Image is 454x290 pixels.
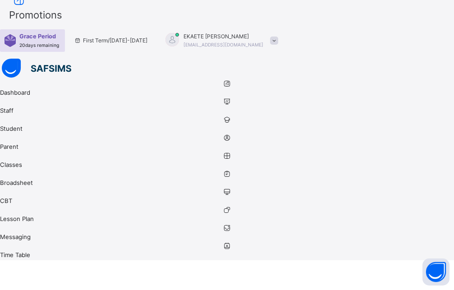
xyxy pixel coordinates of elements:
[19,42,59,48] span: 20 days remaining
[9,9,62,21] span: Promotions
[74,37,147,45] span: session/term information
[422,258,449,285] button: Open asap
[2,59,71,78] img: safsims
[183,42,263,47] span: [EMAIL_ADDRESS][DOMAIN_NAME]
[5,34,16,47] img: sticker-purple.71386a28dfed39d6af7621340158ba97.svg
[156,32,283,49] div: EKAETEAKPAN
[19,32,56,41] span: Grace Period
[183,32,263,41] span: EKAETE [PERSON_NAME]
